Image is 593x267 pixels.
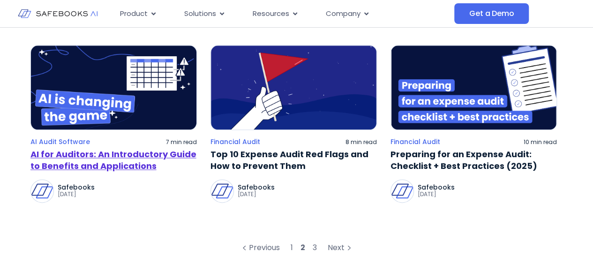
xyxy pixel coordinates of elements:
[30,137,90,146] a: AI Audit Software
[210,148,377,172] a: Top 10 Expense Audit Red Flags and How to Prevent Them
[418,184,455,191] p: Safebooks
[58,191,95,198] p: [DATE]
[211,180,233,202] img: Safebooks
[390,137,440,146] a: Financial Audit
[321,242,361,253] a: Next
[328,242,354,253] div: Next
[58,184,95,191] p: Safebooks
[30,45,197,130] img: a blue sign that says all is changing the game
[238,191,275,198] p: [DATE]
[391,180,413,202] img: Safebooks
[418,191,455,198] p: [DATE]
[210,137,260,146] a: Financial Audit
[390,45,557,130] img: a clipboard with a checklist on it and the words preparing for an expensive
[313,242,317,253] a: 3
[30,148,197,172] a: AI for Auditors: An Introductory Guide to Benefits and Applications
[120,8,148,19] span: Product
[326,8,360,19] span: Company
[31,180,53,202] img: Safebooks
[469,9,514,18] span: Get a Demo
[210,45,377,130] img: a hand holding a red flag in the air
[166,138,197,146] p: 7 min read
[454,3,529,24] a: Get a Demo
[113,5,454,23] nav: Menu
[233,242,287,253] a: Previous
[345,138,377,146] p: 8 min read
[253,8,289,19] span: Resources
[291,242,293,253] a: 1
[240,242,280,253] div: Previous
[113,5,454,23] div: Menu Toggle
[238,184,275,191] p: Safebooks
[184,8,216,19] span: Solutions
[390,148,557,172] a: Preparing for an Expense Audit: Checklist + Best Practices (2025)
[524,138,557,146] p: 10 min read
